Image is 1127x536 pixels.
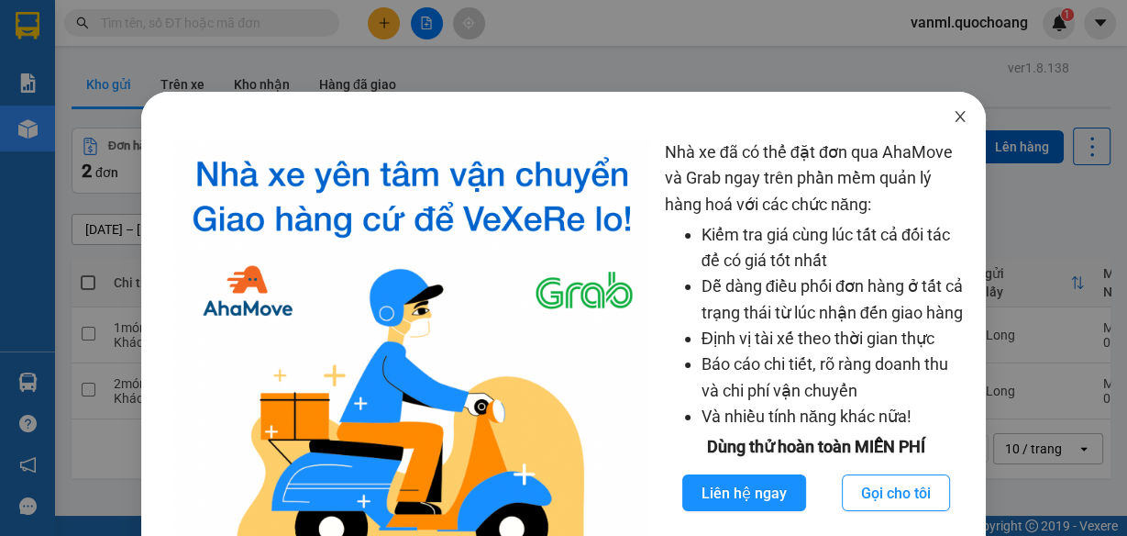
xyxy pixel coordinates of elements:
[702,482,787,505] span: Liên hệ ngay
[665,434,968,460] div: Dùng thử hoàn toàn MIỄN PHÍ
[682,475,806,511] button: Liên hệ ngay
[702,404,968,430] li: Và nhiều tính năng khác nữa!
[702,274,968,326] li: Dễ dàng điều phối đơn hàng ở tất cả trạng thái từ lúc nhận đến giao hàng
[702,326,968,352] li: Định vị tài xế theo thời gian thực
[953,109,967,124] span: close
[861,482,931,505] span: Gọi cho tôi
[702,222,968,274] li: Kiểm tra giá cùng lúc tất cả đối tác để có giá tốt nhất
[702,352,968,404] li: Báo cáo chi tiết, rõ ràng doanh thu và chi phí vận chuyển
[842,475,950,511] button: Gọi cho tôi
[934,92,986,143] button: Close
